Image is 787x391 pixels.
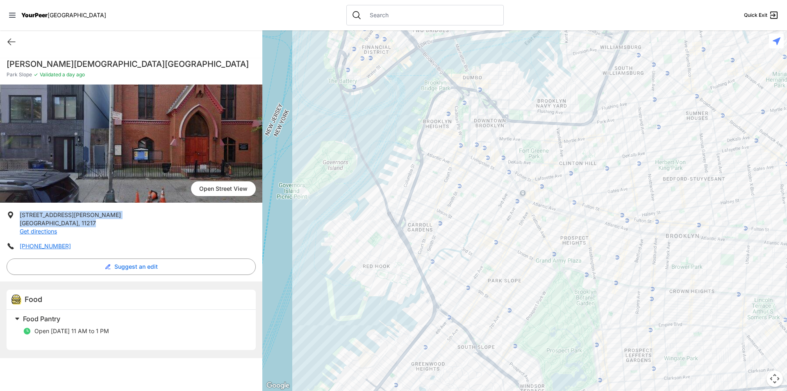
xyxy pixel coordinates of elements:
img: Google [264,380,291,391]
button: Map camera controls [767,370,783,387]
a: Get directions [20,228,57,235]
span: [GEOGRAPHIC_DATA] [48,11,106,18]
span: YourPeer [21,11,48,18]
span: Park Slope [7,71,32,78]
span: a day ago [61,71,85,78]
span: Open Street View [191,181,256,196]
span: Quick Exit [744,12,767,18]
a: Quick Exit [744,10,779,20]
span: [STREET_ADDRESS][PERSON_NAME] [20,211,121,218]
span: Open [DATE] 11 AM to 1 PM [34,327,109,334]
a: Open this area in Google Maps (opens a new window) [264,380,291,391]
span: [GEOGRAPHIC_DATA] [20,220,78,226]
span: , [78,220,80,226]
span: Food [25,295,42,304]
button: Suggest an edit [7,258,256,275]
a: YourPeer[GEOGRAPHIC_DATA] [21,13,106,18]
span: Validated [40,71,61,78]
span: ✓ [34,71,38,78]
span: Suggest an edit [114,263,158,271]
h1: [PERSON_NAME][DEMOGRAPHIC_DATA][GEOGRAPHIC_DATA] [7,58,256,70]
input: Search [365,11,498,19]
span: 11217 [82,220,96,226]
a: [PHONE_NUMBER] [20,242,71,249]
span: Food Pantry [23,315,60,323]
